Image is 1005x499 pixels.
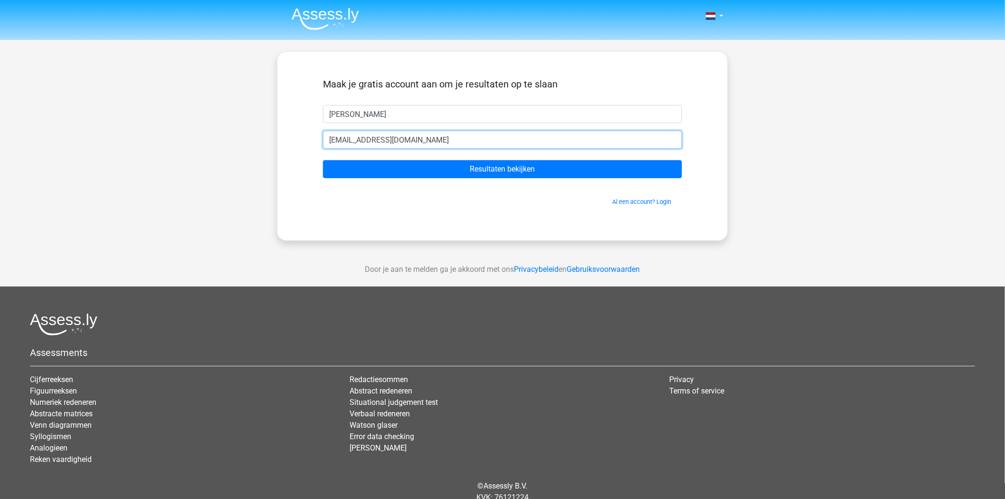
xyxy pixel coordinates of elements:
[350,375,408,384] a: Redactiesommen
[670,386,725,395] a: Terms of service
[350,443,407,452] a: [PERSON_NAME]
[30,398,96,407] a: Numeriek redeneren
[30,421,92,430] a: Venn diagrammen
[612,198,671,205] a: Al een account? Login
[30,432,71,441] a: Syllogismen
[323,105,682,123] input: Voornaam
[567,265,640,274] a: Gebruiksvoorwaarden
[30,443,67,452] a: Analogieen
[30,455,92,464] a: Reken vaardigheid
[350,386,412,395] a: Abstract redeneren
[30,409,93,418] a: Abstracte matrices
[670,375,694,384] a: Privacy
[323,160,682,178] input: Resultaten bekijken
[30,347,975,358] h5: Assessments
[350,432,414,441] a: Error data checking
[350,421,398,430] a: Watson glaser
[30,375,73,384] a: Cijferreeksen
[323,78,682,90] h5: Maak je gratis account aan om je resultaten op te slaan
[514,265,559,274] a: Privacybeleid
[30,313,97,336] img: Assessly logo
[350,409,410,418] a: Verbaal redeneren
[484,481,528,490] a: Assessly B.V.
[323,131,682,149] input: Email
[350,398,438,407] a: Situational judgement test
[292,8,359,30] img: Assessly
[30,386,77,395] a: Figuurreeksen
